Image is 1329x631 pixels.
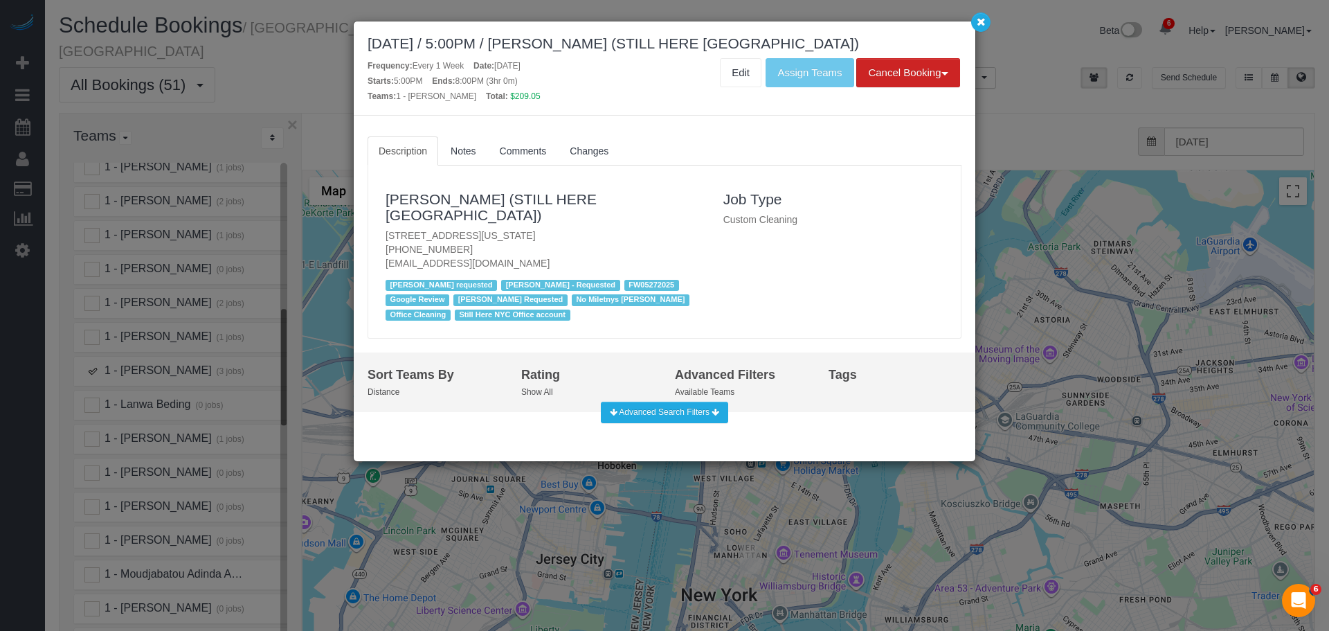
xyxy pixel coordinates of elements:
[723,191,943,207] h3: Job Type
[386,280,497,291] span: [PERSON_NAME] requested
[473,61,494,71] strong: Date:
[1310,584,1321,595] span: 6
[453,294,568,305] span: [PERSON_NAME] Requested
[521,387,553,397] small: Show All
[1282,584,1315,617] iframe: Intercom live chat
[451,145,476,157] span: Notes
[500,145,547,157] span: Comments
[386,191,597,223] a: [PERSON_NAME] (STILL HERE [GEOGRAPHIC_DATA])
[368,91,396,101] strong: Teams:
[510,91,540,101] span: $209.05
[386,229,703,270] p: [STREET_ADDRESS][US_STATE] [PHONE_NUMBER] [EMAIL_ADDRESS][DOMAIN_NAME]
[572,294,689,305] span: No Miletnys [PERSON_NAME]
[486,91,508,101] strong: Total:
[501,280,620,291] span: [PERSON_NAME] - Requested
[720,58,761,87] a: Edit
[432,76,455,86] strong: Ends:
[368,136,438,166] a: Description
[368,61,413,71] strong: Frequency:
[489,136,558,166] a: Comments
[675,366,808,384] div: Advanced Filters
[559,136,620,166] a: Changes
[368,366,500,384] div: Sort Teams By
[379,145,427,157] span: Description
[829,366,961,384] div: Tags
[723,213,943,226] p: Custom Cleaning
[619,407,709,417] span: Advanced Search Filters
[368,387,399,397] small: Distance
[386,310,451,321] span: Office Cleaning
[570,145,608,157] span: Changes
[856,58,959,87] button: Cancel Booking
[473,60,521,72] div: [DATE]
[368,91,476,103] div: 1 - [PERSON_NAME]
[521,366,654,384] div: Rating
[368,75,422,87] div: 5:00PM
[432,75,517,87] div: 8:00PM (3hr 0m)
[386,294,449,305] span: Google Review
[368,60,464,72] div: Every 1 Week
[440,136,487,166] a: Notes
[601,402,729,423] button: Advanced Search Filters
[368,35,961,51] div: [DATE] / 5:00PM / [PERSON_NAME] (STILL HERE [GEOGRAPHIC_DATA])
[624,280,679,291] span: FW05272025
[455,310,570,321] span: Still Here NYC Office account
[368,76,394,86] strong: Starts:
[675,387,734,397] small: Available Teams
